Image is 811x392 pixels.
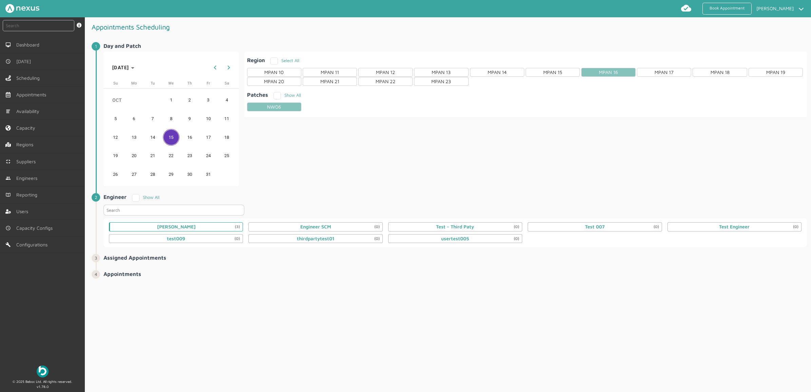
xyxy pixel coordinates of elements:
[16,59,34,64] span: [DATE]
[514,224,522,229] small: (0)
[218,109,236,128] button: October 11, 2025
[681,3,692,14] img: md-cloud-done.svg
[125,109,144,128] button: October 6, 2025
[106,128,125,147] button: October 12, 2025
[514,236,522,241] small: (0)
[5,92,11,97] img: appointments-left-menu.svg
[225,81,229,86] span: Sa
[181,165,199,184] button: October 30, 2025
[5,109,11,114] img: md-list.svg
[247,92,268,98] h2: Patches
[107,166,124,183] span: 26
[247,68,301,77] div: MPAN 10
[219,92,235,108] span: 4
[199,147,218,165] button: October 24, 2025
[374,224,382,229] small: (0)
[5,159,11,164] img: md-contract.svg
[5,175,11,181] img: md-people.svg
[235,224,243,229] small: (3)
[5,242,11,247] img: md-build.svg
[218,128,236,147] button: October 18, 2025
[126,110,142,127] span: 6
[5,4,39,13] img: Nexus
[126,166,142,183] span: 27
[16,109,42,114] span: Availability
[222,61,235,74] button: Next month
[358,68,413,77] div: MPAN 12
[125,165,144,184] button: October 27, 2025
[92,20,452,34] h1: Appointments Scheduling
[16,175,40,181] span: Engineers
[181,166,198,183] span: 30
[103,194,127,200] h2: Engineer
[106,165,125,184] button: October 26, 2025
[218,147,236,165] button: October 25, 2025
[5,142,11,147] img: regions.left-menu.svg
[162,147,181,165] button: October 22, 2025
[144,129,161,146] span: 14
[125,128,144,147] button: October 13, 2025
[103,205,244,216] input: Search
[207,81,210,86] span: Fr
[200,110,216,127] span: 10
[208,61,222,74] button: Previous month
[303,68,357,77] div: MPAN 11
[16,225,55,231] span: Capacity Configs
[103,271,807,277] h2: Appointments
[234,236,243,241] small: (0)
[107,147,124,164] span: 19
[16,125,38,131] span: Capacity
[162,165,181,184] button: October 29, 2025
[414,68,468,77] div: MPAN 13
[107,110,124,127] span: 5
[181,128,199,147] button: October 16, 2025
[374,236,382,241] small: (0)
[470,68,524,77] div: MPAN 14
[163,110,180,127] span: 8
[37,366,49,377] img: Beboc Logo
[199,128,218,147] button: October 17, 2025
[162,91,181,110] button: October 1, 2025
[793,224,801,229] small: (0)
[5,225,11,231] img: md-time.svg
[181,147,199,165] button: October 23, 2025
[144,110,161,127] span: 7
[200,92,216,108] span: 3
[131,81,137,86] span: Mo
[749,68,803,77] div: MPAN 19
[107,129,124,146] span: 12
[126,129,142,146] span: 13
[5,75,11,81] img: scheduling-left-menu.svg
[163,92,180,108] span: 1
[16,92,49,97] span: Appointments
[167,236,185,241] div: test009@beboc.co.uk
[151,81,155,86] span: Tu
[163,147,180,164] span: 22
[110,61,137,74] button: Choose month and year
[693,68,747,77] div: MPAN 18
[103,255,807,261] h2: Assigned Appointments ️️️
[181,109,199,128] button: October 9, 2025
[270,58,299,63] label: Select All
[157,224,196,229] div: danielrmetcalfe86@gmail.com
[436,224,474,229] div: test.third-party@beboc.co.uk
[16,75,42,81] span: Scheduling
[106,91,162,110] td: OCT
[219,129,235,146] span: 18
[113,81,118,86] span: Su
[143,109,162,128] button: October 7, 2025
[247,57,265,63] h2: Region
[162,128,181,147] button: October 15, 2025
[199,165,218,184] button: October 31, 2025
[414,77,468,86] div: MPAN 23
[199,109,218,128] button: October 10, 2025
[5,42,11,48] img: md-desktop.svg
[5,209,11,214] img: user-left-menu.svg
[144,166,161,183] span: 28
[200,129,216,146] span: 17
[16,42,42,48] span: Dashboard
[303,77,357,86] div: MPAN 21
[526,68,580,77] div: MPAN 15
[125,147,144,165] button: October 20, 2025
[585,224,605,229] div: test007@beboc.co.uk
